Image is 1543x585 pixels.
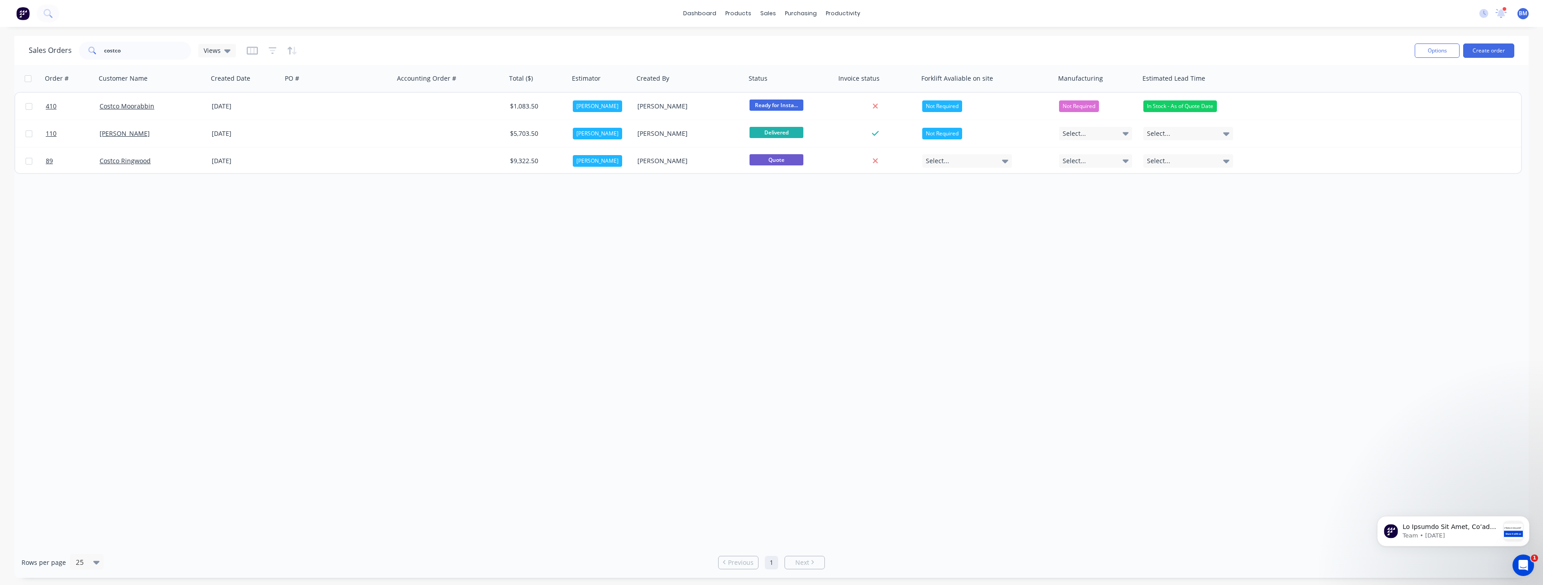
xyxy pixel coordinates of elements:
[46,120,100,147] a: 110
[721,7,756,20] div: products
[99,74,148,83] div: Customer Name
[285,74,299,83] div: PO #
[715,556,828,569] ul: Pagination
[16,7,30,20] img: Factory
[785,558,824,567] a: Next page
[1058,74,1103,83] div: Manufacturing
[1063,129,1086,138] span: Select...
[29,46,72,55] h1: Sales Orders
[636,74,669,83] div: Created By
[1147,129,1170,138] span: Select...
[926,156,949,165] span: Select...
[100,156,151,165] a: Costco Ringwood
[212,129,279,138] div: [DATE]
[46,93,100,120] a: 410
[756,7,780,20] div: sales
[46,156,53,165] span: 89
[510,129,563,138] div: $5,703.50
[750,127,803,138] span: Delivered
[750,100,803,111] span: Ready for Insta...
[838,74,880,83] div: Invoice status
[749,74,767,83] div: Status
[795,558,809,567] span: Next
[1415,43,1460,58] button: Options
[100,129,150,138] a: [PERSON_NAME]
[922,100,962,112] div: Not Required
[765,556,778,569] a: Page 1 is your current page
[39,25,135,540] span: Lo Ipsumdo Sit Amet, Co’ad elitse doe temp incididu utlabor etdolorem al enim admi veniamqu nos e...
[821,7,865,20] div: productivity
[921,74,993,83] div: Forklift Avaliable on site
[39,34,136,42] p: Message from Team, sent 1w ago
[211,74,250,83] div: Created Date
[204,46,221,55] span: Views
[573,100,622,112] div: [PERSON_NAME]
[46,129,57,138] span: 110
[1519,9,1527,17] span: BM
[637,129,737,138] div: [PERSON_NAME]
[45,74,69,83] div: Order #
[572,74,601,83] div: Estimator
[1063,102,1095,111] span: Not Required
[1063,156,1086,165] span: Select...
[750,154,803,165] span: Quote
[397,74,456,83] div: Accounting Order #
[104,42,192,60] input: Search...
[780,7,821,20] div: purchasing
[1364,498,1543,561] iframe: Intercom notifications message
[1143,100,1217,112] div: In Stock - As of Quote Date
[212,102,279,111] div: [DATE]
[679,7,721,20] a: dashboard
[922,128,962,139] div: Not Required
[719,558,758,567] a: Previous page
[573,155,622,167] div: [PERSON_NAME]
[509,74,533,83] div: Total ($)
[22,558,66,567] span: Rows per page
[1059,100,1099,112] button: Not Required
[510,156,563,165] div: $9,322.50
[100,102,154,110] a: Costco Moorabbin
[1142,74,1205,83] div: Estimated Lead Time
[510,102,563,111] div: $1,083.50
[1512,555,1534,576] iframe: Intercom live chat
[1531,555,1538,562] span: 1
[573,128,622,139] div: [PERSON_NAME]
[728,558,754,567] span: Previous
[637,102,737,111] div: [PERSON_NAME]
[1463,43,1514,58] button: Create order
[46,147,100,174] a: 89
[46,102,57,111] span: 410
[212,156,279,165] div: [DATE]
[1147,156,1170,165] span: Select...
[637,156,737,165] div: [PERSON_NAME]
